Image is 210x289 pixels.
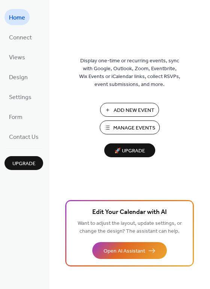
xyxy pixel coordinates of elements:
[9,32,32,44] span: Connect
[4,9,30,25] a: Home
[109,146,151,156] span: 🚀 Upgrade
[92,207,167,218] span: Edit Your Calendar with AI
[113,124,155,132] span: Manage Events
[79,57,180,89] span: Display one-time or recurring events, sync with Google, Outlook, Zoom, Eventbrite, Wix Events or ...
[4,69,32,85] a: Design
[104,143,155,157] button: 🚀 Upgrade
[100,120,160,134] button: Manage Events
[4,156,43,170] button: Upgrade
[4,89,36,105] a: Settings
[103,247,145,255] span: Open AI Assistant
[4,29,36,45] a: Connect
[4,108,27,125] a: Form
[9,52,25,63] span: Views
[100,103,159,117] button: Add New Event
[92,242,167,259] button: Open AI Assistant
[4,128,43,144] a: Contact Us
[9,72,28,83] span: Design
[78,218,182,236] span: Want to adjust the layout, update settings, or change the design? The assistant can help.
[9,131,39,143] span: Contact Us
[9,12,25,24] span: Home
[9,92,31,103] span: Settings
[4,49,30,65] a: Views
[12,160,36,168] span: Upgrade
[9,111,22,123] span: Form
[114,107,154,114] span: Add New Event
